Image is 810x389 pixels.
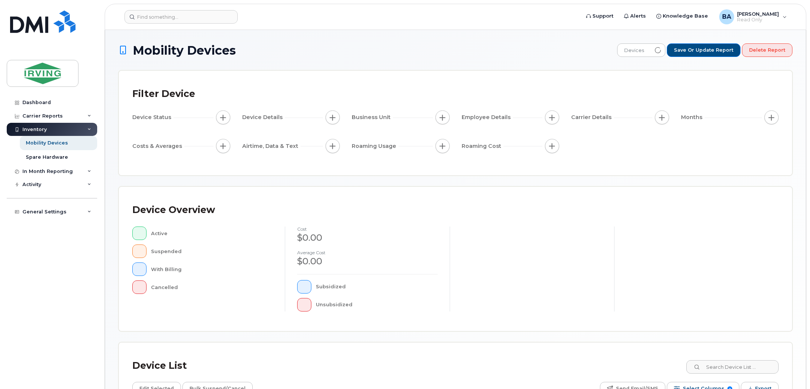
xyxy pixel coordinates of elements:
[132,200,215,220] div: Device Overview
[297,255,437,268] div: $0.00
[242,142,301,150] span: Airtime, Data & Text
[297,227,437,231] h4: cost
[133,44,236,57] span: Mobility Devices
[617,44,651,57] span: Devices
[151,227,273,240] div: Active
[462,142,503,150] span: Roaming Cost
[297,250,437,255] h4: Average cost
[151,262,273,276] div: With Billing
[571,113,614,121] span: Carrier Details
[297,231,437,244] div: $0.00
[686,360,779,374] input: Search Device List ...
[132,356,187,376] div: Device List
[462,113,513,121] span: Employee Details
[242,113,285,121] span: Device Details
[151,280,273,294] div: Cancelled
[132,142,184,150] span: Costs & Averages
[742,43,792,57] button: Delete Report
[749,47,785,54] span: Delete Report
[316,298,438,311] div: Unsubsidized
[132,113,173,121] span: Device Status
[132,84,195,104] div: Filter Device
[667,43,740,57] button: Save or Update Report
[681,113,705,121] span: Months
[316,280,438,294] div: Subsidized
[674,47,733,54] span: Save or Update Report
[151,244,273,258] div: Suspended
[352,113,393,121] span: Business Unit
[352,142,398,150] span: Roaming Usage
